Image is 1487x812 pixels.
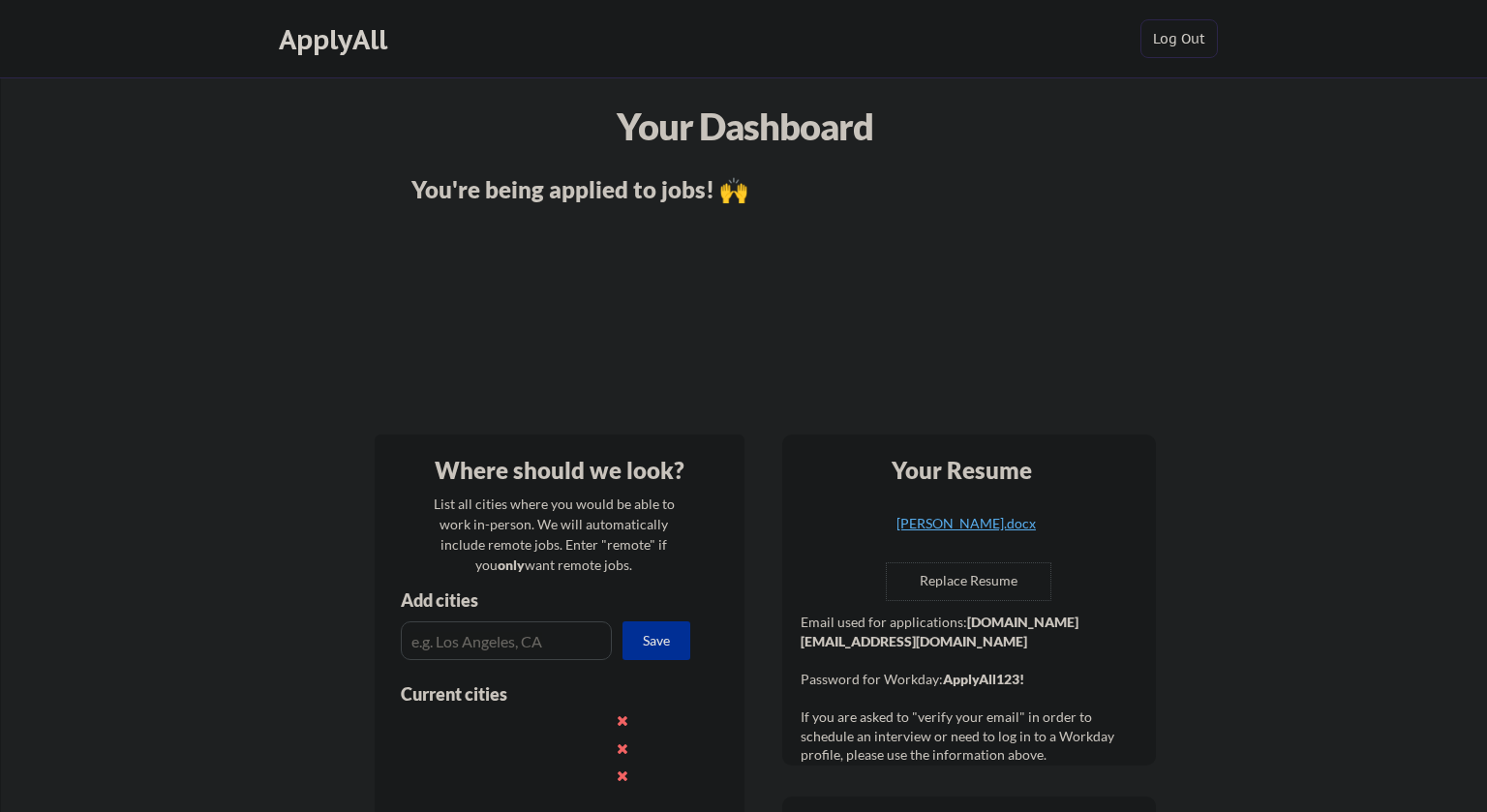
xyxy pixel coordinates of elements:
div: Your Resume [866,459,1058,482]
strong: [DOMAIN_NAME][EMAIL_ADDRESS][DOMAIN_NAME] [801,614,1078,649]
div: You're being applied to jobs! 🙌 [411,178,1109,201]
a: [PERSON_NAME].docx [851,517,1081,547]
div: Email used for applications: Password for Workday: If you are asked to "verify your email" in ord... [801,613,1142,765]
div: Current cities [401,685,669,703]
div: Your Dashboard [2,99,1487,154]
strong: ApplyAll123! [943,671,1024,687]
div: Add cities [401,591,695,609]
button: Log Out [1140,19,1218,58]
div: List all cities where you would be able to work in-person. We will automatically include remote j... [421,494,687,575]
button: Save [622,621,690,660]
div: ApplyAll [279,23,393,56]
div: Where should we look? [379,459,740,482]
input: e.g. Los Angeles, CA [401,621,612,660]
div: [PERSON_NAME].docx [851,517,1081,530]
strong: only [498,556,525,573]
